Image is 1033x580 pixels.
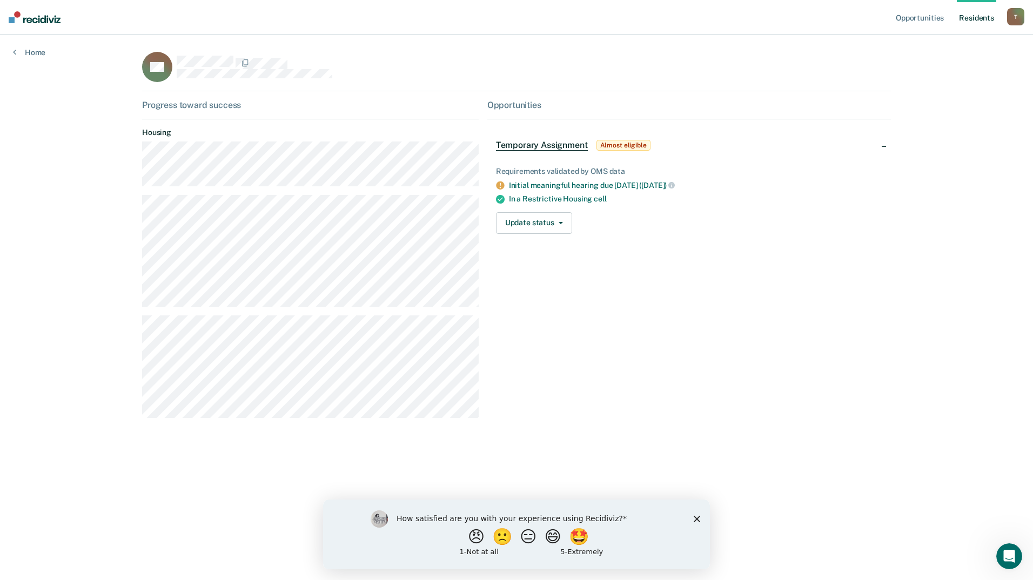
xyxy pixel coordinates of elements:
[1007,8,1024,25] button: T
[142,100,479,110] div: Progress toward success
[142,128,479,137] dt: Housing
[996,543,1022,569] iframe: Intercom live chat
[496,140,588,151] span: Temporary Assignment
[596,140,650,151] span: Almost eligible
[509,194,882,204] div: In a Restrictive Housing
[487,100,891,110] div: Opportunities
[594,194,606,203] span: cell
[9,11,61,23] img: Recidiviz
[13,48,45,57] a: Home
[487,128,891,163] div: Temporary AssignmentAlmost eligible
[496,167,882,176] div: Requirements validated by OMS data
[323,500,710,569] iframe: Survey by Kim from Recidiviz
[509,180,882,190] div: Initial meaningful hearing due [DATE] ([DATE])
[496,212,572,234] button: Update status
